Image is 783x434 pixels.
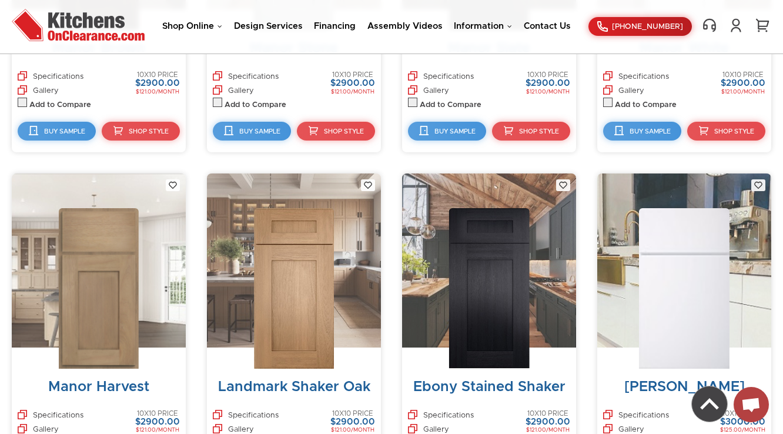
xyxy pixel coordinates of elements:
[213,424,254,433] a: Gallery
[720,418,765,428] div: $3000.00
[615,101,677,110] label: Add to Compare
[526,418,570,428] div: $2900.00
[687,122,765,141] a: Shop Style
[721,71,765,79] div: 10X10 PRICE
[721,89,765,95] div: $121.00/MONTH
[588,17,692,36] a: [PHONE_NUMBER]
[18,424,59,433] a: Gallery
[330,89,375,95] div: $121.00/MONTH
[526,410,570,418] div: 10X10 PRICE
[408,122,486,141] a: Buy Sample
[692,386,727,422] img: Back to top
[44,128,85,135] span: Buy Sample
[408,378,570,396] div: Ebony Stained Shaker
[254,208,334,368] img: LSO_1.1.jpg
[330,418,375,428] div: $2900.00
[603,71,669,85] a: Specifications
[408,85,449,95] a: Gallery
[367,22,443,31] a: Assembly Videos
[526,427,570,433] div: $121.00/MONTH
[454,22,512,31] a: Information
[18,71,83,85] a: Specifications
[630,128,671,135] span: Buy Sample
[213,122,291,141] a: Buy Sample
[734,387,769,422] div: Open chat
[297,122,375,141] a: Shop Style
[213,410,279,423] a: Specifications
[18,85,59,95] a: Gallery
[213,71,279,85] a: Specifications
[135,89,180,95] div: $121.00/MONTH
[18,378,180,396] div: Manor Harvest
[129,128,169,135] span: Shop Style
[59,208,139,368] img: door_36_19108_19109_MHV_1.3.jpg
[720,427,765,433] div: $125.00/MONTH
[492,122,570,141] a: Shop Style
[18,410,83,423] a: Specifications
[524,22,571,31] a: Contact Us
[526,71,570,79] div: 10X10 PRICE
[18,122,96,141] a: Buy Sample
[135,427,180,433] div: $121.00/MONTH
[330,427,375,433] div: $121.00/MONTH
[526,79,570,89] div: $2900.00
[135,410,180,418] div: 10X10 PRICE
[714,128,754,135] span: Shop Style
[330,410,375,418] div: 10X10 PRICE
[639,208,730,368] img: DMW_1.9.jpg
[213,378,375,396] div: Landmark Shaker Oak
[162,22,222,31] a: Shop Online
[135,418,180,428] div: $2900.00
[29,101,91,110] label: Add to Compare
[408,424,449,433] a: Gallery
[603,85,644,95] a: Gallery
[408,410,474,423] a: Specifications
[612,23,683,31] span: [PHONE_NUMBER]
[135,71,180,79] div: 10X10 PRICE
[449,208,530,368] img: ESS_1.1.jpg
[239,128,280,135] span: Buy Sample
[420,101,481,110] label: Add to Compare
[330,79,375,89] div: $2900.00
[603,410,669,423] a: Specifications
[324,128,364,135] span: Shop Style
[135,79,180,89] div: $2900.00
[314,22,356,31] a: Financing
[603,424,644,433] a: Gallery
[434,128,476,135] span: Buy Sample
[225,101,286,110] label: Add to Compare
[519,128,559,135] span: Shop Style
[330,71,375,79] div: 10X10 PRICE
[213,85,254,95] a: Gallery
[526,89,570,95] div: $121.00/MONTH
[603,122,681,141] a: Buy Sample
[12,9,145,41] img: Kitchens On Clearance
[102,122,180,141] a: Shop Style
[721,79,765,89] div: $2900.00
[408,71,474,85] a: Specifications
[234,22,303,31] a: Design Services
[603,378,765,396] div: [PERSON_NAME]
